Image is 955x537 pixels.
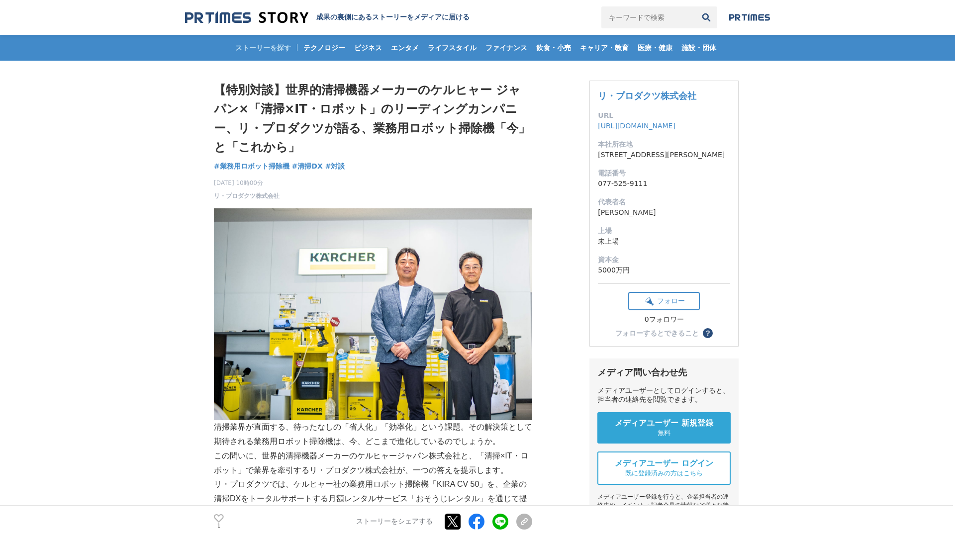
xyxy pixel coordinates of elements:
button: 検索 [695,6,717,28]
a: ファイナンス [481,35,531,61]
a: ビジネス [350,35,386,61]
h2: 成果の裏側にあるストーリーをメディアに届ける [316,13,470,22]
span: [DATE] 10時00分 [214,179,280,187]
span: ？ [704,330,711,337]
span: 既に登録済みの方はこちら [625,469,703,478]
span: ビジネス [350,43,386,52]
span: ライフスタイル [424,43,480,52]
span: メディアユーザー ログイン [615,458,713,469]
a: リ・プロダクツ株式会社 [214,191,280,200]
p: 1 [214,524,224,529]
span: 無料 [658,429,670,438]
a: リ・プロダクツ株式会社 [598,90,696,101]
a: テクノロジー [299,35,349,61]
div: メディアユーザー登録を行うと、企業担当者の連絡先や、イベント・記者会見の情報など様々な特記情報を閲覧できます。 ※内容はストーリー・プレスリリースにより異なります。 [597,493,731,535]
a: キャリア・教育 [576,35,633,61]
a: 飲食・小売 [532,35,575,61]
a: メディアユーザー 新規登録 無料 [597,412,731,444]
a: メディアユーザー ログイン 既に登録済みの方はこちら [597,451,731,485]
dt: 電話番号 [598,168,730,179]
span: キャリア・教育 [576,43,633,52]
a: #対談 [325,161,345,172]
dd: 077-525-9111 [598,179,730,189]
p: この問いに、世界的清掃機器メーカーのケルヒャージャパン株式会社と、「清掃×IT・ロボット」で業界を牽引するリ・プロダクツ株式会社が、一つの答えを提示します。 [214,449,532,478]
a: 施設・団体 [677,35,720,61]
button: ？ [703,328,713,338]
img: prtimes [729,13,770,21]
span: 医療・健康 [634,43,676,52]
h1: 【特別対談】世界的清掃機器メーカーのケルヒャー ジャパン×「清掃×IT・ロボット」のリーディングカンパニー、リ・プロダクツが語る、業務用ロボット掃除機「今」と「これから」 [214,81,532,157]
span: #清掃DX [292,162,323,171]
a: 成果の裏側にあるストーリーをメディアに届ける 成果の裏側にあるストーリーをメディアに届ける [185,11,470,24]
input: キーワードで検索 [601,6,695,28]
dd: 未上場 [598,236,730,247]
dd: 5000万円 [598,265,730,275]
div: メディア問い合わせ先 [597,366,731,378]
span: 施設・団体 [677,43,720,52]
a: ライフスタイル [424,35,480,61]
p: リ・プロダクツでは、ケルヒャー社の業務用ロボット掃除機「KIRA CV 50」を、企業の清掃DXをトータルサポートする月額レンタルサービス「おそうじレンタル」を通じて提供。国内で唯一、レンタルお... [214,477,532,535]
dt: URL [598,110,730,121]
span: #対談 [325,162,345,171]
dd: [STREET_ADDRESS][PERSON_NAME] [598,150,730,160]
span: テクノロジー [299,43,349,52]
span: ファイナンス [481,43,531,52]
dt: 本社所在地 [598,139,730,150]
dt: 上場 [598,226,730,236]
img: 成果の裏側にあるストーリーをメディアに届ける [185,11,308,24]
span: 飲食・小売 [532,43,575,52]
a: 医療・健康 [634,35,676,61]
a: [URL][DOMAIN_NAME] [598,122,675,130]
div: フォローするとできること [615,330,699,337]
span: エンタメ [387,43,423,52]
a: エンタメ [387,35,423,61]
div: メディアユーザーとしてログインすると、担当者の連絡先を閲覧できます。 [597,386,731,404]
dt: 代表者名 [598,197,730,207]
dt: 資本金 [598,255,730,265]
img: thumbnail_638b24b0-9f55-11f0-9ae5-5552652c8512.png [214,208,532,421]
div: 0フォロワー [628,315,700,324]
p: ストーリーをシェアする [356,517,433,526]
p: 清掃業界が直面する、待ったなしの「省人化」「効率化」という課題。その解決策として期待される業務用ロボット掃除機は、今、どこまで進化しているのでしょうか。 [214,208,532,449]
a: #清掃DX [292,161,323,172]
button: フォロー [628,292,700,310]
span: #業務用ロボット掃除機 [214,162,289,171]
a: #業務用ロボット掃除機 [214,161,289,172]
dd: [PERSON_NAME] [598,207,730,218]
span: メディアユーザー 新規登録 [615,418,713,429]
